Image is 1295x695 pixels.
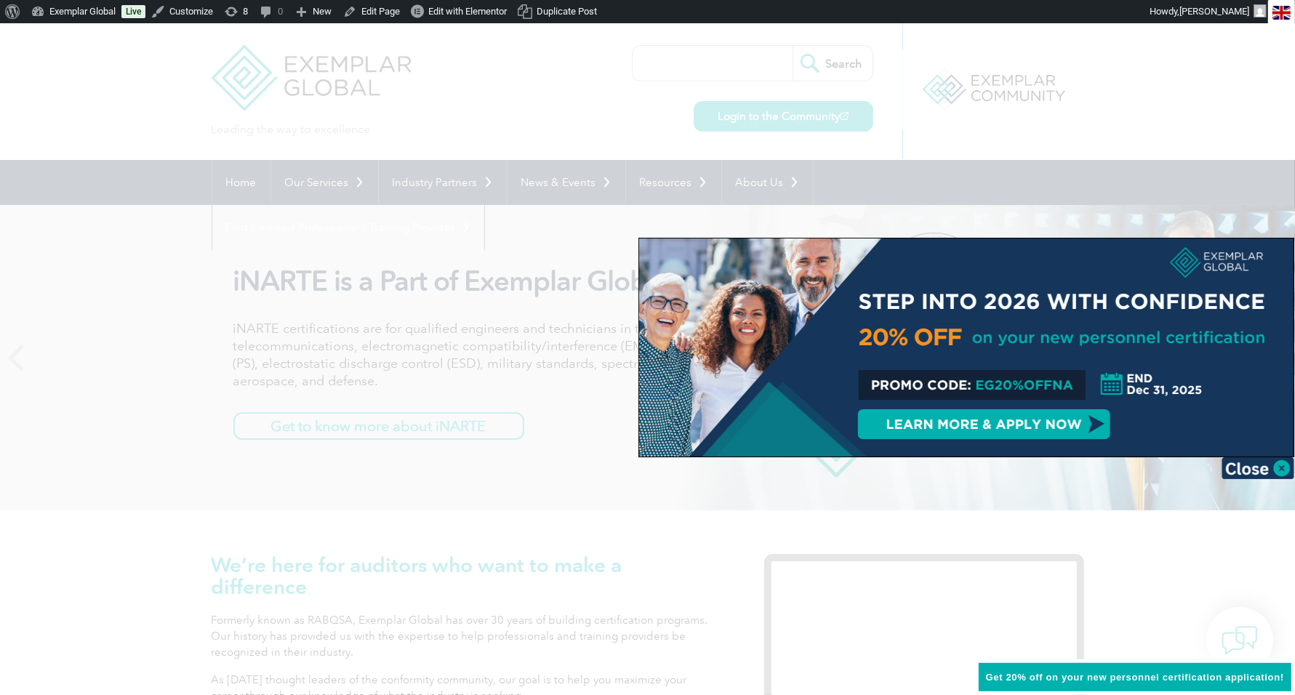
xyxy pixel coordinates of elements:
span: [PERSON_NAME] [1179,6,1249,17]
a: Live [121,5,145,18]
img: en [1272,6,1291,20]
span: Get 20% off on your new personnel certification application! [986,672,1284,683]
img: Close [1222,457,1294,479]
span: Edit with Elementor [428,6,507,17]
